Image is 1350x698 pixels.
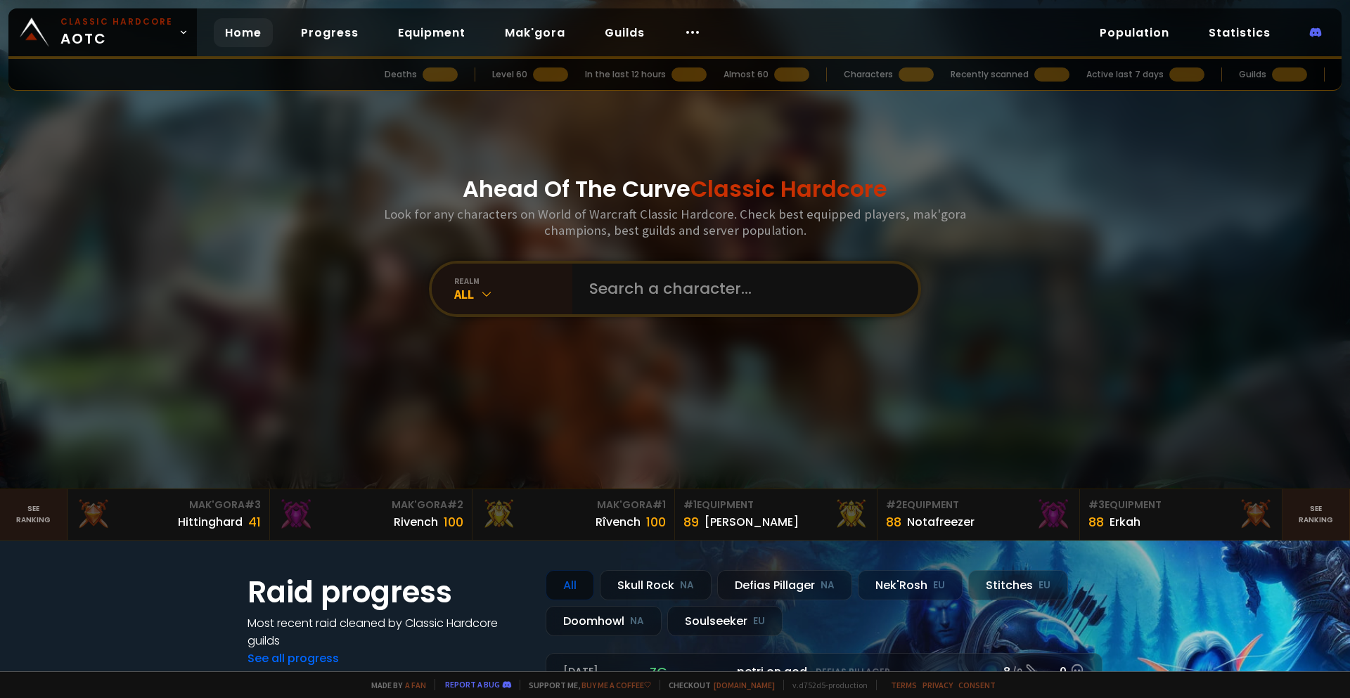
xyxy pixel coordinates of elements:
[683,498,697,512] span: # 1
[278,498,463,512] div: Mak'Gora
[858,570,963,600] div: Nek'Rosh
[1088,498,1105,512] span: # 3
[454,286,572,302] div: All
[705,513,799,531] div: [PERSON_NAME]
[630,614,644,628] small: NA
[546,606,662,636] div: Doomhowl
[472,489,675,540] a: Mak'Gora#1Rîvench100
[968,570,1068,600] div: Stitches
[1088,18,1181,47] a: Population
[60,15,173,28] small: Classic Hardcore
[886,498,902,512] span: # 2
[8,8,197,56] a: Classic HardcoreAOTC
[600,570,712,600] div: Skull Rock
[394,513,438,531] div: Rivench
[1282,489,1350,540] a: Seeranking
[680,579,694,593] small: NA
[76,498,261,512] div: Mak'Gora
[844,68,893,81] div: Characters
[1088,512,1104,531] div: 88
[1197,18,1282,47] a: Statistics
[385,68,417,81] div: Deaths
[581,264,901,314] input: Search a character...
[933,579,945,593] small: EU
[445,679,500,690] a: Report a bug
[1086,68,1164,81] div: Active last 7 days
[290,18,370,47] a: Progress
[1239,68,1266,81] div: Guilds
[585,68,666,81] div: In the last 12 hours
[652,498,666,512] span: # 1
[1039,579,1050,593] small: EU
[886,512,901,531] div: 88
[245,498,261,512] span: # 3
[581,680,651,690] a: Buy me a coffee
[596,513,641,531] div: Rîvench
[783,680,868,690] span: v. d752d5 - production
[1080,489,1282,540] a: #3Equipment88Erkah
[387,18,477,47] a: Equipment
[444,512,463,531] div: 100
[690,173,887,205] span: Classic Hardcore
[958,680,996,690] a: Consent
[463,172,887,206] h1: Ahead Of The Curve
[270,489,472,540] a: Mak'Gora#2Rivench100
[494,18,577,47] a: Mak'gora
[520,680,651,690] span: Support me,
[247,614,529,649] h4: Most recent raid cleaned by Classic Hardcore guilds
[891,680,917,690] a: Terms
[660,680,775,690] span: Checkout
[886,498,1071,512] div: Equipment
[951,68,1029,81] div: Recently scanned
[821,579,835,593] small: NA
[683,498,868,512] div: Equipment
[877,489,1080,540] a: #2Equipment88Notafreezer
[546,653,1102,690] a: [DATE]zgpetri on godDefias Pillager8 /90
[683,512,699,531] div: 89
[481,498,666,512] div: Mak'Gora
[667,606,783,636] div: Soulseeker
[248,512,261,531] div: 41
[546,570,594,600] div: All
[492,68,527,81] div: Level 60
[675,489,877,540] a: #1Equipment89[PERSON_NAME]
[378,206,972,238] h3: Look for any characters on World of Warcraft Classic Hardcore. Check best equipped players, mak'g...
[363,680,426,690] span: Made by
[714,680,775,690] a: [DOMAIN_NAME]
[907,513,975,531] div: Notafreezer
[646,512,666,531] div: 100
[405,680,426,690] a: a fan
[214,18,273,47] a: Home
[60,15,173,49] span: AOTC
[1110,513,1140,531] div: Erkah
[593,18,656,47] a: Guilds
[178,513,243,531] div: Hittinghard
[922,680,953,690] a: Privacy
[247,570,529,614] h1: Raid progress
[447,498,463,512] span: # 2
[753,614,765,628] small: EU
[454,276,572,286] div: realm
[1088,498,1273,512] div: Equipment
[724,68,769,81] div: Almost 60
[67,489,270,540] a: Mak'Gora#3Hittinghard41
[247,650,339,666] a: See all progress
[717,570,852,600] div: Defias Pillager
